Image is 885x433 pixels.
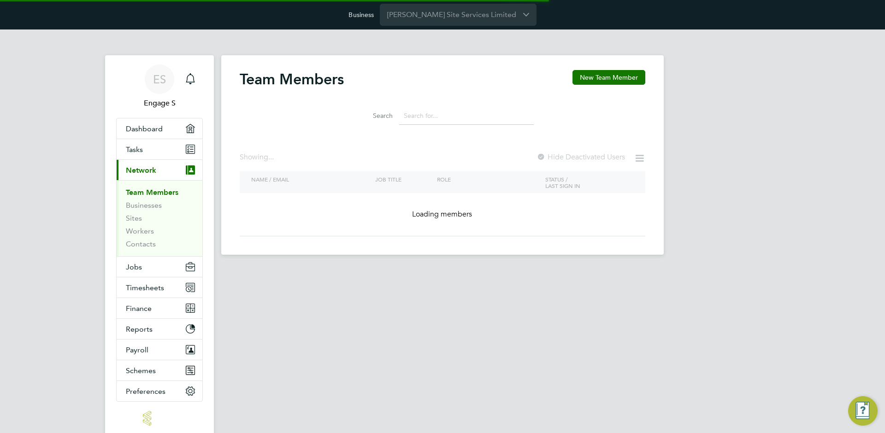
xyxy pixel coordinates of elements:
span: Jobs [126,263,142,271]
a: Tasks [117,139,202,159]
button: Payroll [117,339,202,360]
a: Team Members [126,188,178,197]
h2: Team Members [240,70,344,88]
span: Preferences [126,387,165,396]
span: Dashboard [126,124,163,133]
a: Dashboard [117,118,202,139]
button: Preferences [117,381,202,401]
button: New Team Member [572,70,645,85]
label: Hide Deactivated Users [537,152,625,162]
span: Payroll [126,345,148,354]
a: Businesses [126,201,162,210]
input: Search for... [399,107,534,125]
button: Network [117,160,202,180]
button: Engage Resource Center [848,396,878,426]
a: Contacts [126,240,156,248]
label: Search [351,111,393,120]
span: Tasks [126,145,143,154]
a: Workers [126,227,154,235]
span: Finance [126,304,152,313]
span: ES [153,73,166,85]
button: Jobs [117,257,202,277]
span: Timesheets [126,283,164,292]
span: Schemes [126,366,156,375]
span: Network [126,166,156,175]
button: Finance [117,298,202,318]
button: Timesheets [117,277,202,298]
div: Showing [240,152,276,162]
a: ESEngage S [116,64,203,109]
div: Network [117,180,202,256]
button: Schemes [117,360,202,380]
span: Engage S [116,98,203,109]
span: ... [268,152,274,162]
img: engage-logo-retina.png [143,411,176,426]
a: Sites [126,214,142,222]
button: Reports [117,319,202,339]
span: Reports [126,325,153,334]
label: Business [348,11,374,19]
a: Go to home page [116,411,203,426]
